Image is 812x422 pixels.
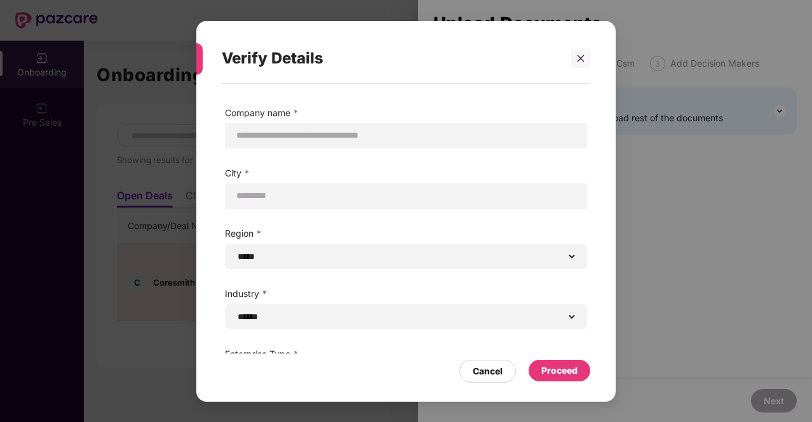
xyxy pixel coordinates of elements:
label: City [225,166,587,180]
div: Cancel [473,364,503,378]
label: Industry [225,286,587,300]
div: Proceed [541,363,578,377]
label: Region [225,226,587,240]
label: Company name [225,105,587,119]
span: close [576,53,585,62]
label: Enterprise Type [225,346,587,360]
div: Verify Details [222,34,560,83]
